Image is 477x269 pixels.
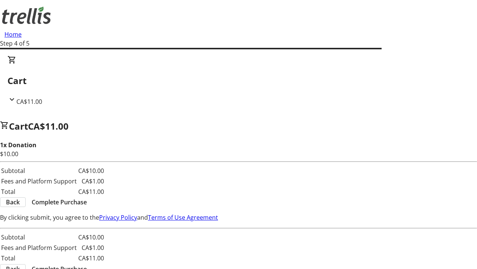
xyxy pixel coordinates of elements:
span: CA$11.00 [16,98,42,106]
td: CA$10.00 [78,232,104,242]
span: Complete Purchase [32,198,87,207]
button: Complete Purchase [26,198,93,207]
td: Total [1,187,77,197]
td: CA$11.00 [78,187,104,197]
td: CA$1.00 [78,176,104,186]
td: Fees and Platform Support [1,243,77,253]
span: Back [6,198,20,207]
td: Subtotal [1,166,77,176]
td: Fees and Platform Support [1,176,77,186]
td: CA$1.00 [78,243,104,253]
td: Subtotal [1,232,77,242]
span: Cart [9,120,28,132]
td: CA$10.00 [78,166,104,176]
h2: Cart [7,74,470,87]
td: Total [1,253,77,263]
a: Privacy Policy [99,213,137,222]
span: CA$11.00 [28,120,69,132]
div: CartCA$11.00 [7,55,470,106]
td: CA$11.00 [78,253,104,263]
a: Terms of Use Agreement [148,213,218,222]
